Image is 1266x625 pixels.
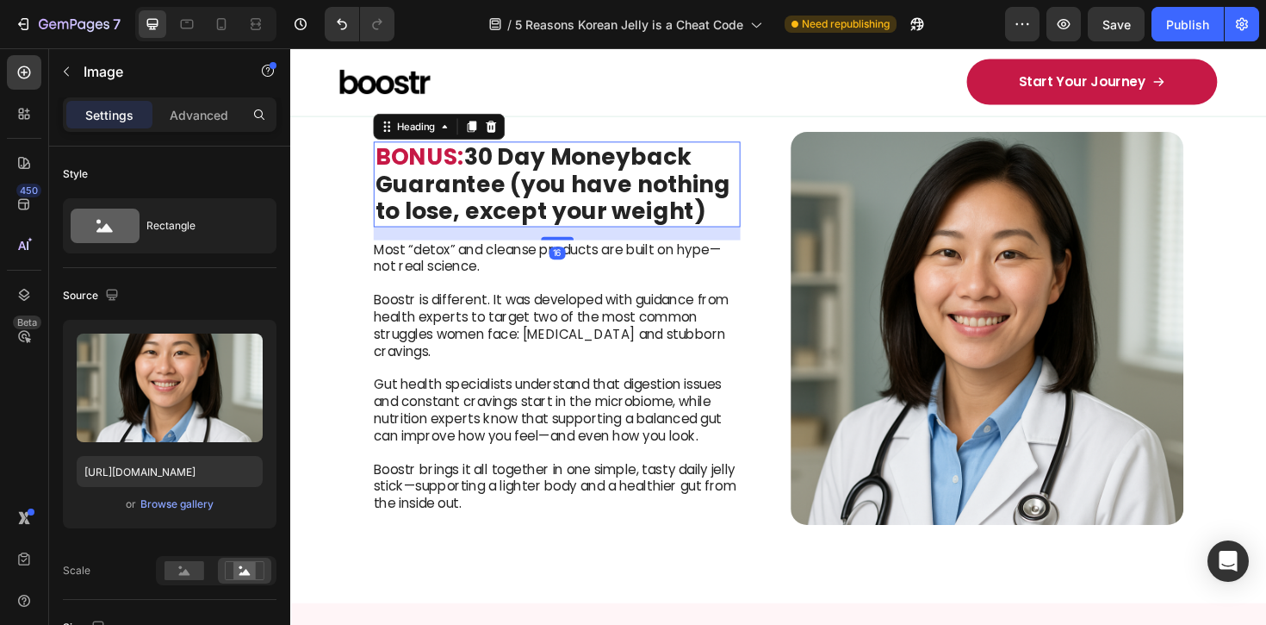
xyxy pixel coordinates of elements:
[126,494,136,515] span: or
[13,316,41,329] div: Beta
[16,184,41,197] div: 450
[325,7,394,41] div: Undo/Redo
[88,259,475,330] p: Boostr is different. It was developed with guidance from health experts to target two of the most...
[109,75,157,91] div: Heading
[88,99,476,190] h2: Rich Text Editor. Editing area: main
[7,7,128,41] button: 7
[90,101,475,188] p: ⁠⁠⁠⁠⁠⁠⁠
[63,166,88,182] div: Style
[88,348,475,420] p: Gut health specialists understand that digestion issues and constant cravings start in the microb...
[274,210,291,224] div: 16
[717,12,982,60] a: Start Your Journey
[113,14,121,34] p: 7
[1088,7,1145,41] button: Save
[85,106,133,124] p: Settings
[1102,17,1131,32] span: Save
[530,89,946,505] img: gempages_579911315808584692-b5d3fae7-235e-4bb7-abf0-27e117ff72ba.png
[77,456,263,487] input: https://example.com/image.jpg
[170,106,228,124] p: Advanced
[1151,7,1224,41] button: Publish
[507,16,512,34] span: /
[140,496,214,513] button: Browse gallery
[88,203,476,494] div: Rich Text Editor. Editing area: main
[772,28,906,46] p: Start Your Journey
[290,48,1266,625] iframe: Design area
[63,563,90,578] div: Scale
[515,16,743,34] span: 5 Reasons Korean Jelly is a Cheat Code
[146,206,251,246] div: Rectangle
[802,16,890,32] span: Need republishing
[88,205,475,241] p: Most “detox” and cleanse products are built on hype—not real science.
[63,284,122,308] div: Source
[1166,16,1209,34] div: Publish
[88,438,475,491] p: Boostr brings it all together in one simple, tasty daily jelly stick—supporting a lighter body an...
[77,334,263,442] img: preview-image
[1207,541,1249,582] div: Open Intercom Messenger
[90,98,466,190] strong: 30 Day Moneyback Guarantee (you have nothing to lose, except your weight)
[90,98,183,132] strong: BONUS:
[84,61,230,82] p: Image
[140,497,214,512] div: Browse gallery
